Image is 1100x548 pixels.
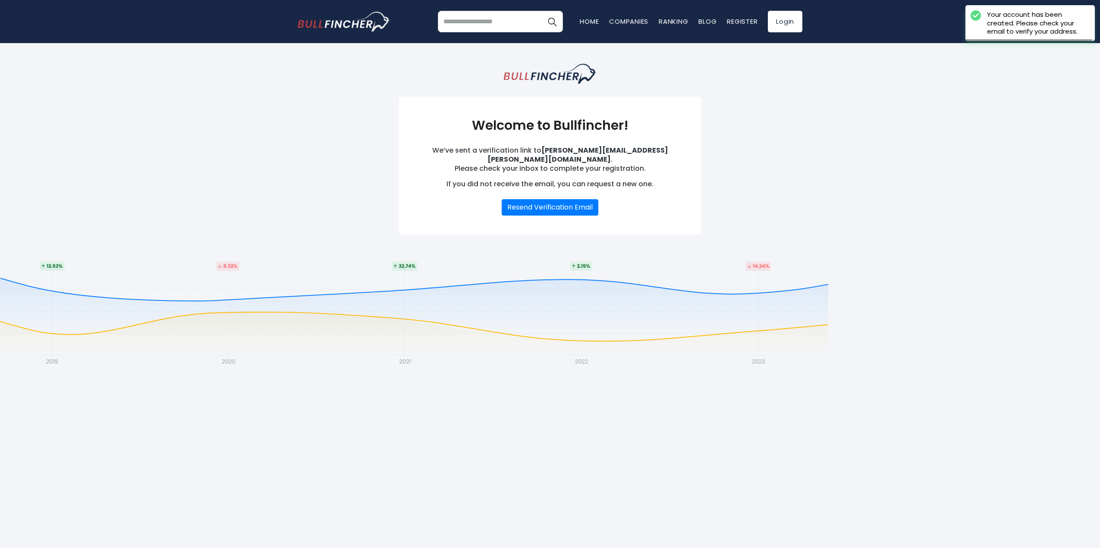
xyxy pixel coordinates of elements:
a: Login [768,11,802,32]
strong: [PERSON_NAME][EMAIL_ADDRESS][PERSON_NAME][DOMAIN_NAME] [487,145,668,164]
a: Companies [609,17,648,26]
img: bullfincher logo [298,12,390,31]
a: Blog [698,17,717,26]
p: If you did not receive the email, you can request a new one. [418,180,682,189]
p: We’ve sent a verification link to . Please check your inbox to complete your registration. [418,146,682,173]
a: Register [727,17,757,26]
button: Search [541,11,563,32]
a: Go to homepage [298,12,390,31]
h3: Welcome to Bullfincher! [418,116,682,135]
button: Resend Verification Email [502,199,598,216]
div: Your account has been created. Please check your email to verify your address. [987,10,1090,36]
a: Ranking [659,17,688,26]
a: Home [580,17,599,26]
